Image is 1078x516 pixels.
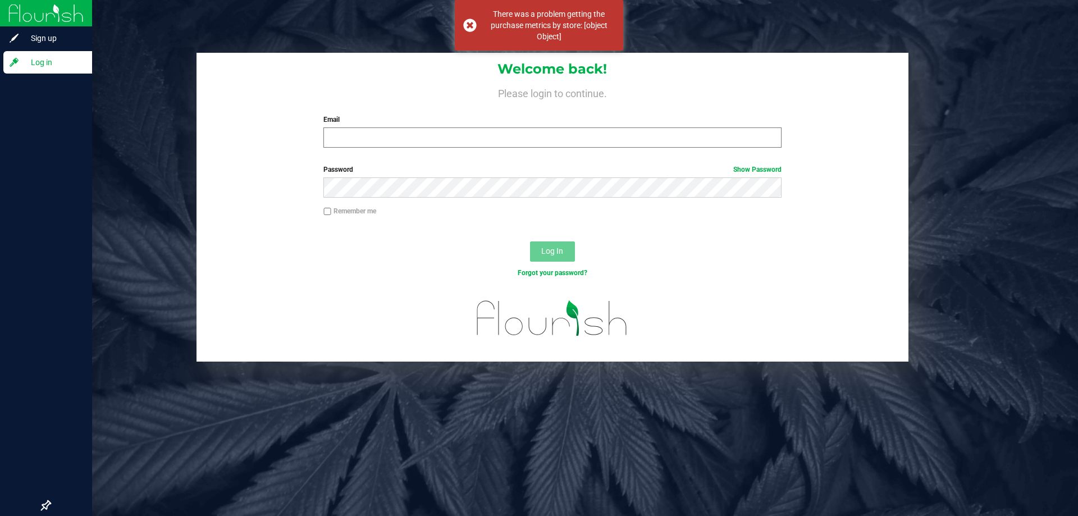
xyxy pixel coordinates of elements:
[20,56,87,69] span: Log in
[197,85,908,99] h4: Please login to continue.
[323,115,781,125] label: Email
[733,166,782,173] a: Show Password
[8,33,20,44] inline-svg: Sign up
[20,31,87,45] span: Sign up
[8,57,20,68] inline-svg: Log in
[518,269,587,277] a: Forgot your password?
[530,241,575,262] button: Log In
[323,206,376,216] label: Remember me
[323,166,353,173] span: Password
[541,246,563,255] span: Log In
[483,8,615,42] div: There was a problem getting the purchase metrics by store: [object Object]
[463,290,641,347] img: flourish_logo.svg
[197,62,908,76] h1: Welcome back!
[323,208,331,216] input: Remember me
